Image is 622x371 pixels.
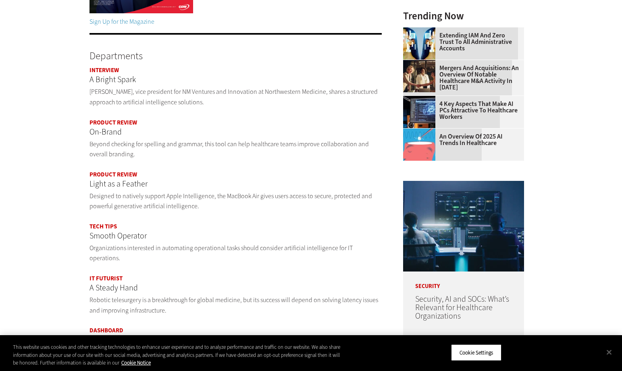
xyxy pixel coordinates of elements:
[89,33,382,61] h3: Departments
[403,272,524,289] p: Security
[89,139,382,160] p: Beyond checking for spelling and grammar, this tool can help healthcare teams improve collaborati...
[89,222,117,230] a: Tech Tips
[403,11,524,21] h3: Trending Now
[89,295,382,315] p: Robotic telesurgery is a breakthrough for global medicine, but its success will depend on solving...
[121,359,151,366] a: More information about your privacy
[600,343,618,361] button: Close
[403,27,439,34] a: abstract image of woman with pixelated face
[89,170,137,178] a: Product Review
[89,274,123,282] a: IT Futurist
[89,230,382,242] a: Smooth Operator
[403,181,524,272] img: security team in high-tech computer room
[89,118,137,126] a: Product Review
[403,60,435,92] img: business leaders shake hands in conference room
[403,27,435,60] img: abstract image of woman with pixelated face
[89,87,382,107] p: [PERSON_NAME], vice president for NM Ventures and Innovation at Northwestern Medicine, shares a s...
[403,96,439,102] a: Desktop monitor with brain AI concept
[451,344,501,361] button: Cookie Settings
[403,101,519,120] a: 4 Key Aspects That Make AI PCs Attractive to Healthcare Workers
[13,343,342,367] div: This website uses cookies and other tracking technologies to enhance user experience and to analy...
[403,96,435,128] img: Desktop monitor with brain AI concept
[89,334,382,346] a: Keep Pace
[89,17,154,26] a: Sign Up for the Magazine
[89,326,123,334] a: Dashboard
[403,60,439,66] a: business leaders shake hands in conference room
[89,66,119,74] a: Interview
[89,126,382,139] a: On-Brand
[89,282,382,294] a: A Steady Hand
[89,191,382,211] p: Designed to natively support Apple Intelligence, the MacBook Air gives users access to secure, pr...
[415,294,509,321] a: Security, AI and SOCs: What’s Relevant for Healthcare Organizations
[89,178,382,191] a: Light as a Feather
[89,243,382,263] p: Organizations interested in automating operational tasks should consider artificial intelligence ...
[89,73,382,86] a: A Bright Spark
[403,129,435,161] img: illustration of computer chip being put inside head with waves
[403,129,439,135] a: illustration of computer chip being put inside head with waves
[403,65,519,91] a: Mergers and Acquisitions: An Overview of Notable Healthcare M&A Activity in [DATE]
[403,32,519,52] a: Extending IAM and Zero Trust to All Administrative Accounts
[403,133,519,146] a: An Overview of 2025 AI Trends in Healthcare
